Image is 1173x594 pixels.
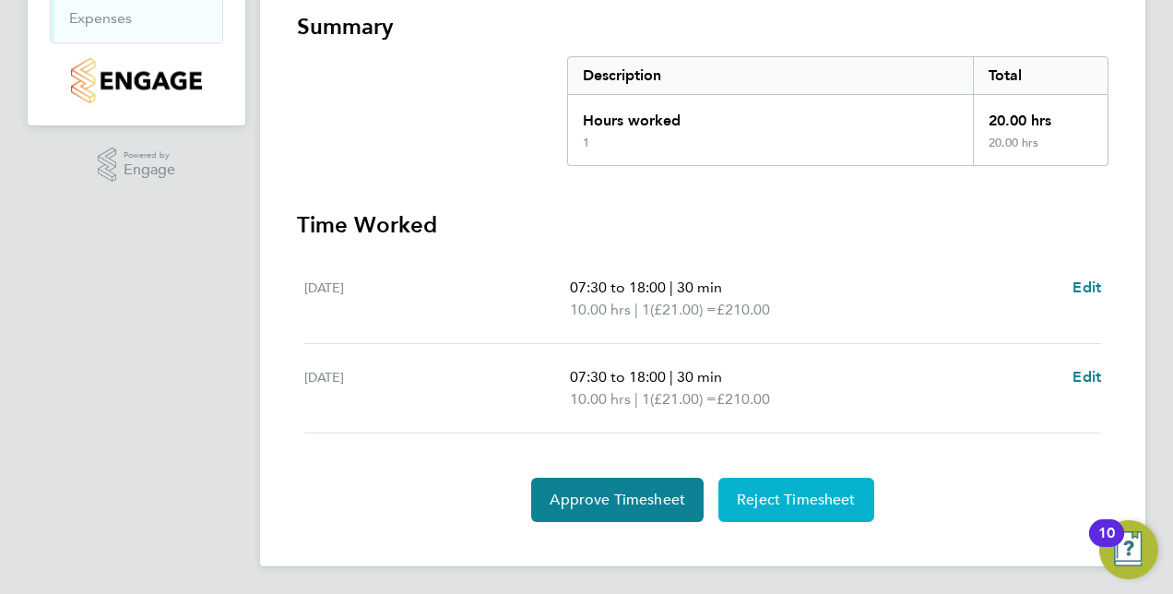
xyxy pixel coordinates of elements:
span: 30 min [677,279,722,296]
span: (£21.00) = [650,390,717,408]
span: 30 min [677,368,722,386]
a: Edit [1072,366,1101,388]
a: Powered byEngage [98,148,176,183]
a: Edit [1072,277,1101,299]
span: | [669,279,673,296]
a: Go to home page [50,58,223,103]
span: Approve Timesheet [550,491,685,509]
div: [DATE] [304,366,570,410]
span: £210.00 [717,390,770,408]
button: Open Resource Center, 10 new notifications [1099,520,1158,579]
span: | [634,390,638,408]
span: Edit [1072,368,1101,386]
span: | [669,368,673,386]
a: Expenses [69,9,132,27]
span: Powered by [124,148,175,163]
div: Hours worked [568,95,973,136]
div: Description [568,57,973,94]
section: Timesheet [297,12,1108,522]
span: 1 [642,299,650,321]
h3: Time Worked [297,210,1108,240]
span: £210.00 [717,301,770,318]
div: [DATE] [304,277,570,321]
span: 10.00 hrs [570,301,631,318]
span: Engage [124,162,175,178]
span: 10.00 hrs [570,390,631,408]
button: Approve Timesheet [531,478,704,522]
div: 20.00 hrs [973,95,1108,136]
h3: Summary [297,12,1108,42]
img: countryside-properties-logo-retina.png [71,58,201,103]
span: Edit [1072,279,1101,296]
div: Total [973,57,1108,94]
span: | [634,301,638,318]
div: 20.00 hrs [973,136,1108,165]
button: Reject Timesheet [718,478,874,522]
div: 1 [583,136,589,150]
span: Reject Timesheet [737,491,856,509]
span: 1 [642,388,650,410]
div: Summary [567,56,1108,166]
span: 07:30 to 18:00 [570,368,666,386]
div: 10 [1098,533,1115,557]
span: 07:30 to 18:00 [570,279,666,296]
span: (£21.00) = [650,301,717,318]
